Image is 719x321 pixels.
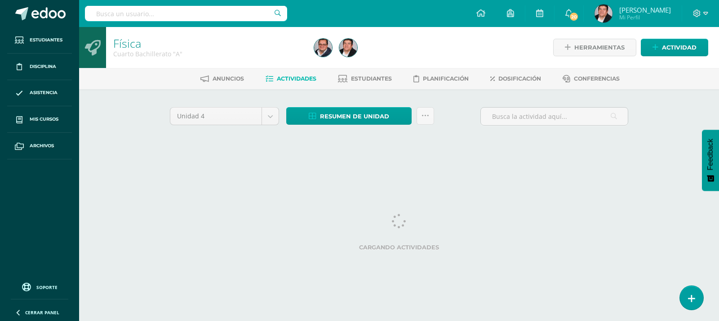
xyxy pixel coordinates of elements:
[339,39,357,57] img: 8bea78a11afb96288084d23884a19f38.png
[177,108,255,125] span: Unidad 4
[30,116,58,123] span: Mis cursos
[423,75,469,82] span: Planificación
[36,284,58,290] span: Soporte
[314,39,332,57] img: fe380b2d4991993556c9ea662cc53567.png
[595,5,612,23] img: 8bea78a11afb96288084d23884a19f38.png
[213,75,244,82] span: Anuncios
[170,108,279,125] a: Unidad 4
[413,72,469,86] a: Planificación
[553,39,636,56] a: Herramientas
[113,37,303,50] h1: Física
[320,108,389,125] span: Resumen de unidad
[113,36,141,51] a: Física
[706,139,715,170] span: Feedback
[170,244,628,251] label: Cargando actividades
[7,106,72,133] a: Mis cursos
[7,54,72,80] a: Disciplina
[351,75,392,82] span: Estudiantes
[574,39,625,56] span: Herramientas
[85,6,287,21] input: Busca un usuario...
[662,39,697,56] span: Actividad
[30,36,62,44] span: Estudiantes
[30,63,56,70] span: Disciplina
[338,72,392,86] a: Estudiantes
[619,5,671,14] span: [PERSON_NAME]
[641,39,708,56] a: Actividad
[563,72,620,86] a: Conferencias
[619,14,671,21] span: Mi Perfil
[574,75,620,82] span: Conferencias
[25,309,59,316] span: Cerrar panel
[569,12,579,22] span: 20
[498,75,541,82] span: Dosificación
[266,72,316,86] a: Actividades
[7,133,72,159] a: Archivos
[200,72,244,86] a: Anuncios
[7,27,72,54] a: Estudiantes
[277,75,316,82] span: Actividades
[11,280,68,293] a: Soporte
[481,108,628,125] input: Busca la actividad aquí...
[490,72,541,86] a: Dosificación
[7,80,72,107] a: Asistencia
[286,107,412,125] a: Resumen de unidad
[30,89,58,96] span: Asistencia
[113,50,303,58] div: Cuarto Bachillerato 'A'
[702,130,719,191] button: Feedback - Mostrar encuesta
[30,142,54,149] span: Archivos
